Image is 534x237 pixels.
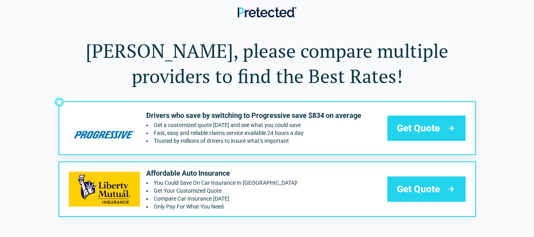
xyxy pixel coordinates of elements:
[146,111,361,120] p: Drivers who save by switching to Progressive save $834 on average
[146,195,298,202] li: Compare Car Insurance Today
[146,138,361,144] li: Trusted by millions of drivers to insure what’s important
[58,161,476,217] a: libertymutual's logoAffordable Auto InsuranceYou Could Save On Car Insurance In [GEOGRAPHIC_DATA]...
[146,188,298,194] li: Get Your Customized Quote
[146,122,361,128] li: Get a customized quote today and see what you could save
[146,180,298,186] li: You Could Save On Car Insurance In Essex Junction!
[397,122,440,135] span: Get Quote
[397,183,440,195] span: Get Quote
[58,38,476,89] h1: [PERSON_NAME], please compare multiple providers to find the Best Rates!
[58,101,476,155] a: progressive's logoDrivers who save by switching to Progressive save $834 on averageGet a customiz...
[146,203,298,210] li: Only Pay For What You Need
[69,172,140,206] img: libertymutual's logo
[146,169,298,178] p: Affordable Auto Insurance
[69,111,140,145] img: progressive's logo
[146,130,361,136] li: Fast, easy and reliable claims service available 24 hours a day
